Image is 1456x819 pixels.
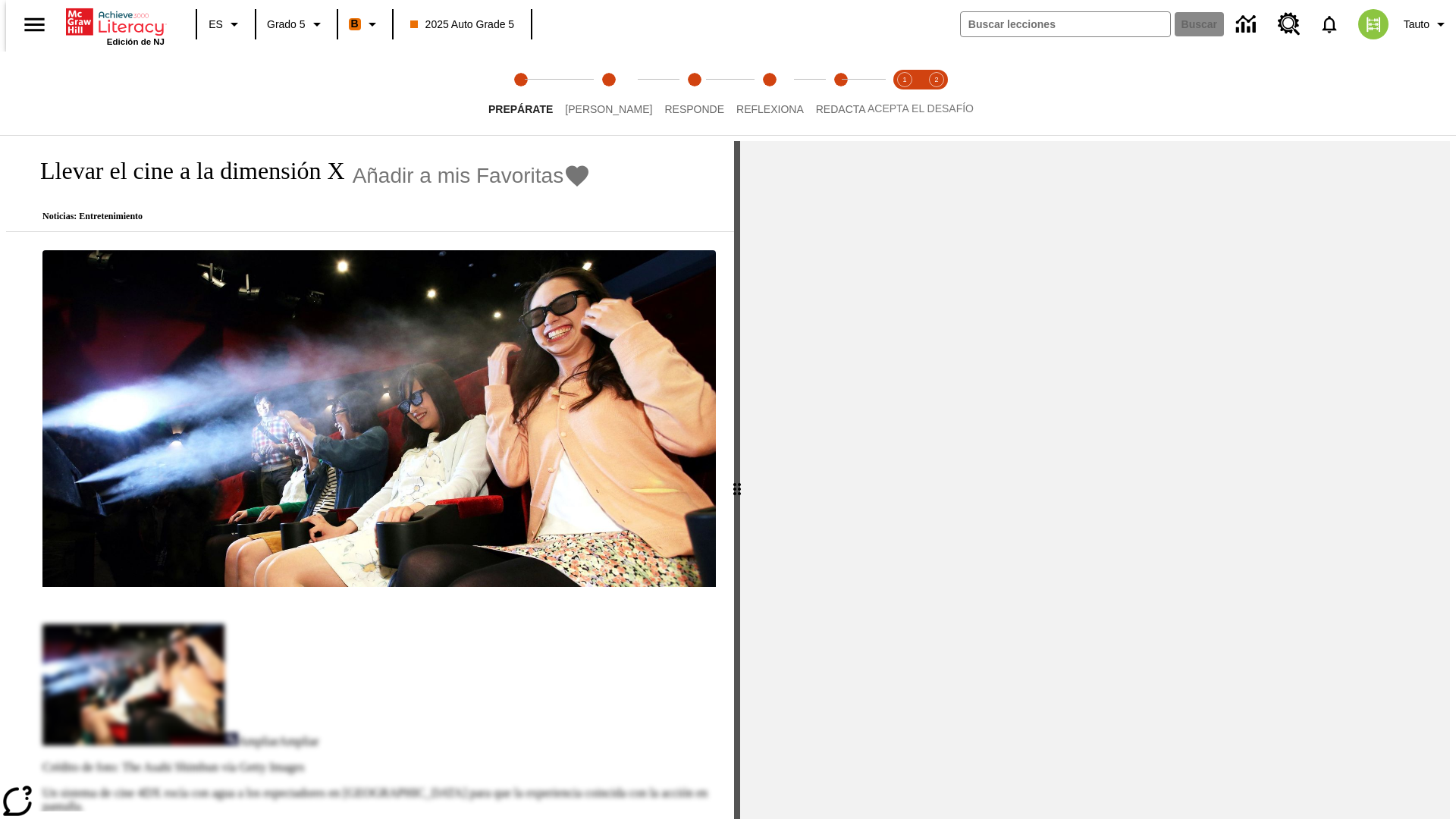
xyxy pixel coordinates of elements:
img: El panel situado frente a los asientos rocía con agua nebulizada al feliz público en un cine equi... [42,250,716,587]
span: Edición de NJ [107,37,165,46]
span: Responde [664,103,724,115]
span: ES [209,17,223,33]
a: Centro de recursos, Se abrirá en una pestaña nueva. [1269,4,1310,45]
span: ACEPTA EL DESAFÍO [868,102,974,115]
button: Lenguaje: ES, Selecciona un idioma [202,11,250,38]
button: Boost El color de la clase es anaranjado. Cambiar el color de la clase. [343,11,388,38]
span: Grado 5 [267,17,306,33]
a: Notificaciones [1310,5,1349,44]
button: Abrir el menú lateral [12,2,57,47]
span: [PERSON_NAME] [565,103,652,115]
span: Prepárate [488,103,553,115]
input: Buscar campo [961,12,1170,36]
text: 1 [902,76,906,83]
text: 2 [934,76,938,83]
button: Escoja un nuevo avatar [1349,5,1398,44]
div: reading [6,141,734,811]
div: Pulsa la tecla de intro o la barra espaciadora y luego presiona las flechas de derecha e izquierd... [734,141,740,819]
button: Perfil/Configuración [1398,11,1456,38]
span: B [351,14,359,33]
img: avatar image [1358,9,1389,39]
button: Acepta el desafío contesta step 2 of 2 [915,52,959,135]
span: Redacta [816,103,866,115]
span: Reflexiona [736,103,804,115]
button: Grado: Grado 5, Elige un grado [261,11,332,38]
button: Añadir a mis Favoritas - Llevar el cine a la dimensión X [353,162,591,189]
p: Noticias: Entretenimiento [24,211,591,222]
a: Centro de información [1227,4,1269,45]
span: Añadir a mis Favoritas [353,164,564,188]
h1: Llevar el cine a la dimensión X [24,157,345,185]
button: Acepta el desafío lee step 1 of 2 [883,52,927,135]
button: Prepárate step 1 of 5 [476,52,565,135]
div: Portada [66,5,165,46]
button: Reflexiona step 4 of 5 [724,52,816,135]
button: Responde step 3 of 5 [652,52,736,135]
button: Lee step 2 of 5 [553,52,664,135]
span: Tauto [1404,17,1429,33]
span: 2025 Auto Grade 5 [410,17,515,33]
button: Redacta step 5 of 5 [804,52,878,135]
div: activity [740,141,1450,819]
